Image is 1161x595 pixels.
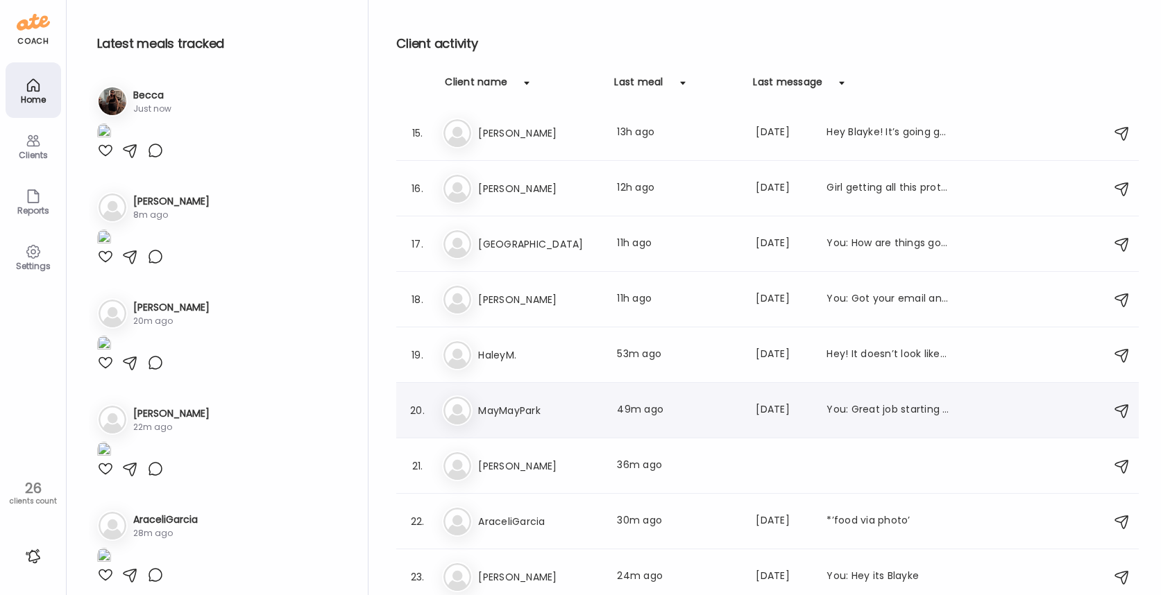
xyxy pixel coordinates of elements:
[617,180,739,197] div: 12h ago
[133,315,210,327] div: 20m ago
[409,513,425,530] div: 22.
[409,458,425,474] div: 21.
[97,123,111,142] img: images%2FvTftA8v5t4PJ4mYtYO3Iw6ljtGM2%2F9ohN247rrd4xolSr6OkJ%2F2qT8VD0rmP3AsbM7dtmX_1080
[97,336,111,354] img: images%2FyTknXZGv9KTAx1NC0SnWujXAvWt1%2F8Z2HvoYf8Ny65lvTI5OE%2Fx3FpZ5KYNbk91ugbIKcj_1080
[827,402,949,419] div: You: Great job starting to incorporate balanced carbs and proteins!!
[445,75,507,97] div: Client name
[99,87,126,115] img: avatars%2FvTftA8v5t4PJ4mYtYO3Iw6ljtGM2
[756,236,810,252] div: [DATE]
[827,513,949,530] div: *’food via photo’
[478,458,600,474] h3: [PERSON_NAME]
[99,193,126,221] img: bg-avatar-default.svg
[756,291,810,308] div: [DATE]
[478,291,600,308] h3: [PERSON_NAME]
[97,442,111,460] img: images%2FGP27eFaTdZVbPiRpCECqyWWLrqa2%2FriBYR0uzKHXL1PqI8MtD%2FiobL7j4fwImXkSF64eUr_1080
[409,125,425,141] div: 15.
[756,180,810,197] div: [DATE]
[97,230,111,248] img: images%2FULJBtPswvIRXkperZTP7bOWedJ82%2Fe0Q02AGBW0SkDDkY3mQR%2FnhZHL9NAfTsKI06LjB3S_1080
[756,513,810,530] div: [DATE]
[8,261,58,270] div: Settings
[478,569,600,585] h3: [PERSON_NAME]
[99,512,126,540] img: bg-avatar-default.svg
[17,35,49,47] div: coach
[756,569,810,585] div: [DATE]
[753,75,822,97] div: Last message
[409,569,425,585] div: 23.
[478,402,600,419] h3: MayMayPark
[478,513,600,530] h3: AraceliGarcia
[97,548,111,567] img: images%2FI992yAkt0JaMCj4l9DDqiKaQVSu2%2FEwU4XCAdDYg4tJe9prms%2FRtsqF6bSiFz8SJL1r5yu_1080
[443,286,471,313] img: bg-avatar-default.svg
[443,397,471,424] img: bg-avatar-default.svg
[409,236,425,252] div: 17.
[17,11,50,33] img: ate
[8,95,58,104] div: Home
[617,402,739,419] div: 49m ago
[443,119,471,147] img: bg-avatar-default.svg
[827,125,949,141] div: Hey Blayke! It’s going good. Trying to think more about increasing my protein intake and slowly i...
[827,347,949,363] div: Hey! It doesn’t look like my multi vitamin has iron in it.
[827,291,949,308] div: You: Got your email and I am happy to hear that it is going so well. Let's keep up the good work ...
[617,291,739,308] div: 11h ago
[443,341,471,369] img: bg-avatar-default.svg
[827,180,949,197] div: Girl getting all this protein in is hard!!!
[133,421,210,433] div: 22m ago
[409,291,425,308] div: 18.
[617,236,739,252] div: 11h ago
[97,33,346,54] h2: Latest meals tracked
[443,452,471,480] img: bg-avatar-default.svg
[5,480,61,497] div: 26
[617,347,739,363] div: 53m ago
[409,180,425,197] div: 16.
[756,125,810,141] div: [DATE]
[409,347,425,363] div: 19.
[409,402,425,419] div: 20.
[133,194,210,209] h3: [PERSON_NAME]
[133,527,198,540] div: 28m ago
[8,206,58,215] div: Reports
[443,175,471,202] img: bg-avatar-default.svg
[756,347,810,363] div: [DATE]
[133,406,210,421] h3: [PERSON_NAME]
[133,103,171,115] div: Just now
[8,150,58,159] div: Clients
[827,236,949,252] div: You: How are things going!
[443,508,471,535] img: bg-avatar-default.svg
[478,180,600,197] h3: [PERSON_NAME]
[617,458,739,474] div: 36m ago
[133,88,171,103] h3: Becca
[133,512,198,527] h3: AraceliGarcia
[133,300,210,315] h3: [PERSON_NAME]
[756,402,810,419] div: [DATE]
[617,513,739,530] div: 30m ago
[99,300,126,327] img: bg-avatar-default.svg
[478,236,600,252] h3: [GEOGRAPHIC_DATA]
[443,563,471,591] img: bg-avatar-default.svg
[443,230,471,258] img: bg-avatar-default.svg
[133,209,210,221] div: 8m ago
[617,125,739,141] div: 13h ago
[478,125,600,141] h3: [PERSON_NAME]
[614,75,663,97] div: Last meal
[617,569,739,585] div: 24m ago
[396,33,1139,54] h2: Client activity
[478,347,600,363] h3: HaleyM.
[5,497,61,506] div: clients count
[99,406,126,433] img: bg-avatar-default.svg
[827,569,949,585] div: You: Hey its Blayke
